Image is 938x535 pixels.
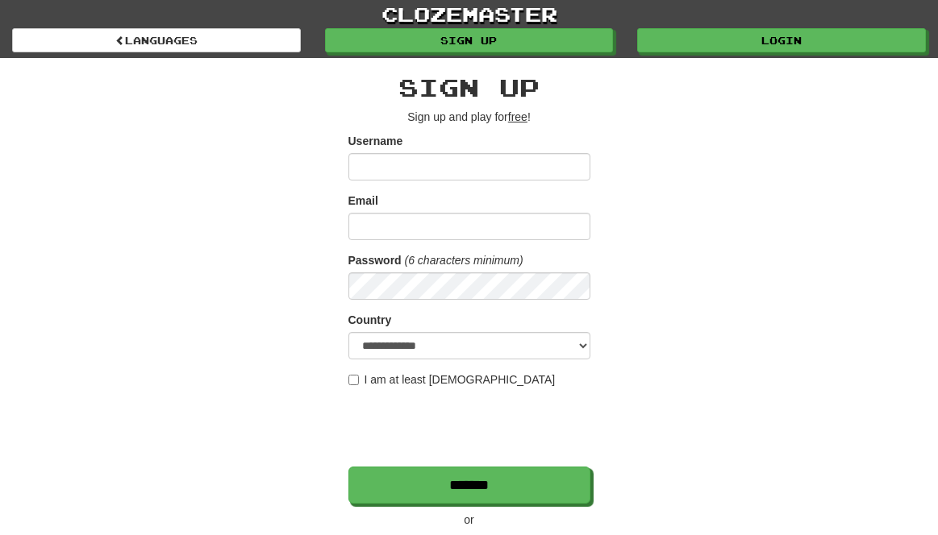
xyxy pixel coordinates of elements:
[637,28,926,52] a: Login
[348,396,594,458] iframe: reCAPTCHA
[12,28,301,52] a: Languages
[348,109,590,125] p: Sign up and play for !
[348,193,378,209] label: Email
[348,375,359,385] input: I am at least [DEMOGRAPHIC_DATA]
[405,254,523,267] em: (6 characters minimum)
[508,110,527,123] u: free
[348,512,590,528] p: or
[348,371,556,388] label: I am at least [DEMOGRAPHIC_DATA]
[348,133,403,149] label: Username
[348,312,392,328] label: Country
[325,28,614,52] a: Sign up
[348,252,402,268] label: Password
[348,74,590,101] h2: Sign up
